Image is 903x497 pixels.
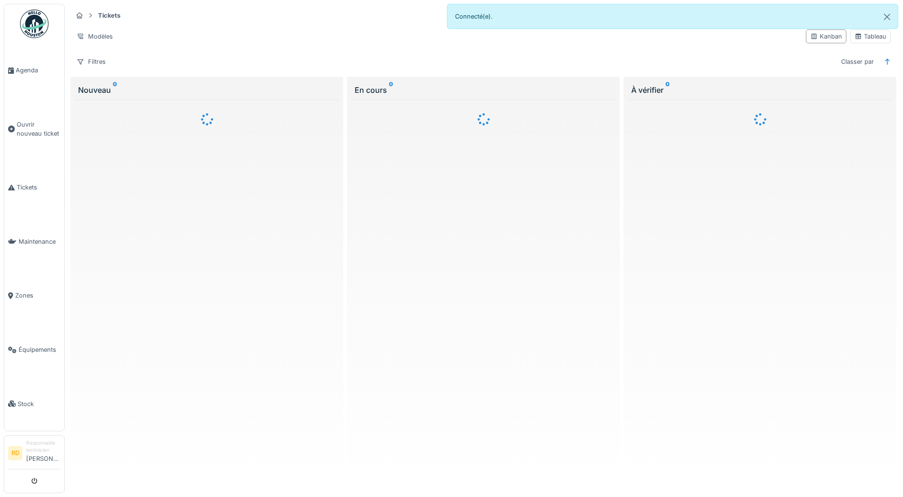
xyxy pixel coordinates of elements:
[4,215,64,269] a: Maintenance
[94,11,124,20] strong: Tickets
[389,84,393,96] sup: 0
[72,30,117,43] div: Modèles
[18,399,60,408] span: Stock
[17,120,60,138] span: Ouvrir nouveau ticket
[837,55,878,69] div: Classer par
[4,98,64,161] a: Ouvrir nouveau ticket
[17,183,60,192] span: Tickets
[26,439,60,467] li: [PERSON_NAME]
[19,237,60,246] span: Maintenance
[72,55,110,69] div: Filtres
[810,32,842,41] div: Kanban
[631,84,889,96] div: À vérifier
[4,43,64,98] a: Agenda
[876,4,898,30] button: Close
[16,66,60,75] span: Agenda
[78,84,336,96] div: Nouveau
[26,439,60,454] div: Responsable technicien
[20,10,49,38] img: Badge_color-CXgf-gQk.svg
[355,84,612,96] div: En cours
[447,4,899,29] div: Connecté(e).
[4,160,64,215] a: Tickets
[4,377,64,431] a: Stock
[665,84,670,96] sup: 0
[4,323,64,377] a: Équipements
[15,291,60,300] span: Zones
[8,439,60,469] a: RD Responsable technicien[PERSON_NAME]
[113,84,117,96] sup: 0
[19,345,60,354] span: Équipements
[8,446,22,460] li: RD
[854,32,886,41] div: Tableau
[4,268,64,323] a: Zones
